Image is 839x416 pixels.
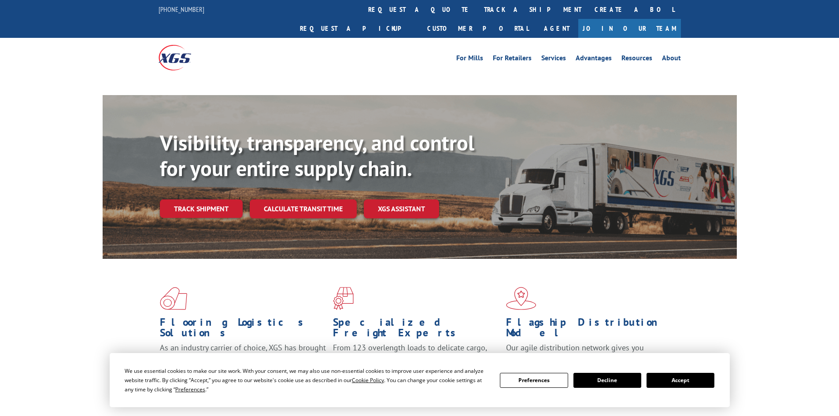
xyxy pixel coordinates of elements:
img: xgs-icon-total-supply-chain-intelligence-red [160,287,187,310]
h1: Flagship Distribution Model [506,317,673,342]
div: Cookie Consent Prompt [110,353,730,407]
span: Cookie Policy [352,376,384,384]
img: xgs-icon-focused-on-flooring-red [333,287,354,310]
button: Accept [647,373,714,388]
a: Agent [535,19,578,38]
button: Preferences [500,373,568,388]
a: [PHONE_NUMBER] [159,5,204,14]
a: Advantages [576,55,612,64]
span: As an industry carrier of choice, XGS has brought innovation and dedication to flooring logistics... [160,342,326,374]
div: We use essential cookies to make our site work. With your consent, we may also use non-essential ... [125,366,489,394]
h1: Specialized Freight Experts [333,317,499,342]
a: XGS ASSISTANT [364,199,439,218]
a: Request a pickup [293,19,421,38]
a: Track shipment [160,199,243,218]
h1: Flooring Logistics Solutions [160,317,326,342]
a: Services [541,55,566,64]
button: Decline [573,373,641,388]
a: For Retailers [493,55,532,64]
p: From 123 overlength loads to delicate cargo, our experienced staff knows the best way to move you... [333,342,499,382]
a: Resources [621,55,652,64]
a: For Mills [456,55,483,64]
a: Calculate transit time [250,199,357,218]
b: Visibility, transparency, and control for your entire supply chain. [160,129,474,182]
a: About [662,55,681,64]
img: xgs-icon-flagship-distribution-model-red [506,287,536,310]
span: Our agile distribution network gives you nationwide inventory management on demand. [506,342,668,363]
a: Customer Portal [421,19,535,38]
a: Join Our Team [578,19,681,38]
span: Preferences [175,386,205,393]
